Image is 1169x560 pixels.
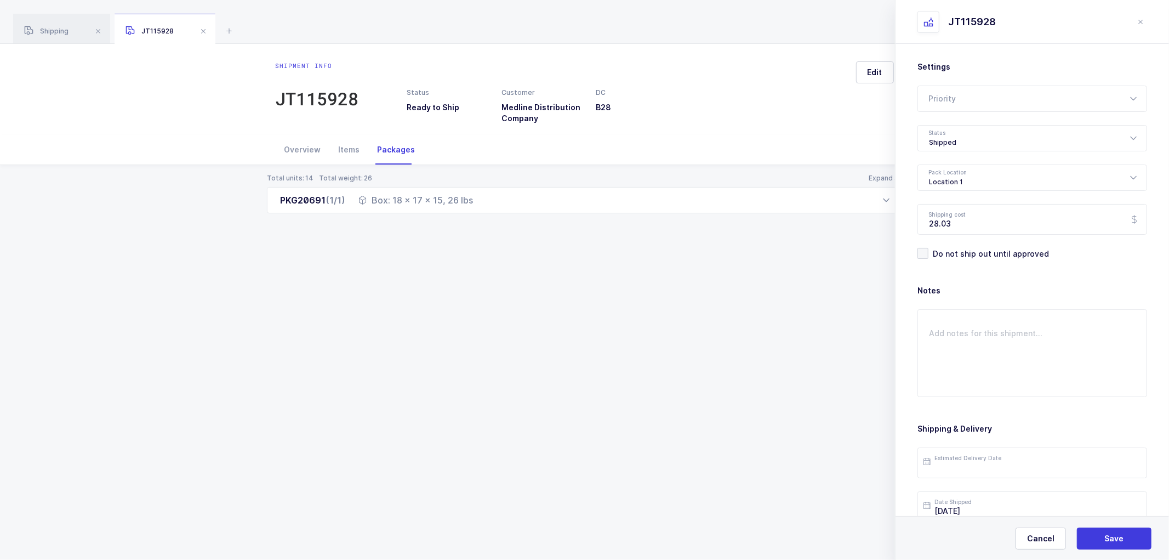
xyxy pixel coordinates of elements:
div: PKG20691 [281,194,346,207]
div: Packages [369,135,424,165]
span: Do not ship out until approved [928,248,1049,259]
h3: Settings [917,61,1147,72]
div: DC [596,88,677,98]
div: Overview [276,135,330,165]
span: JT115928 [126,27,174,35]
button: Expand all [869,174,903,183]
div: PKG20691(1/1) Box: 18 x 17 x 15, 26 lbs [267,187,903,213]
h3: Notes [917,285,1147,296]
span: Edit [868,67,882,78]
button: Cancel [1016,528,1066,550]
button: Edit [856,61,894,83]
span: Cancel [1027,533,1054,544]
span: Shipping [24,27,69,35]
input: Shipping cost [917,204,1147,235]
span: (1/1) [326,195,346,206]
div: Items [330,135,369,165]
button: Save [1077,528,1151,550]
button: close drawer [1134,15,1147,29]
h3: Medline Distribution Company [501,102,583,124]
h3: Shipping & Delivery [917,423,1147,434]
h3: B28 [596,102,677,113]
div: Shipment info [276,61,359,70]
h3: Ready to Ship [407,102,488,113]
div: Status [407,88,488,98]
span: Save [1105,533,1124,544]
div: JT115928 [948,15,996,29]
div: Customer [501,88,583,98]
div: Box: 18 x 17 x 15, 26 lbs [359,194,474,207]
